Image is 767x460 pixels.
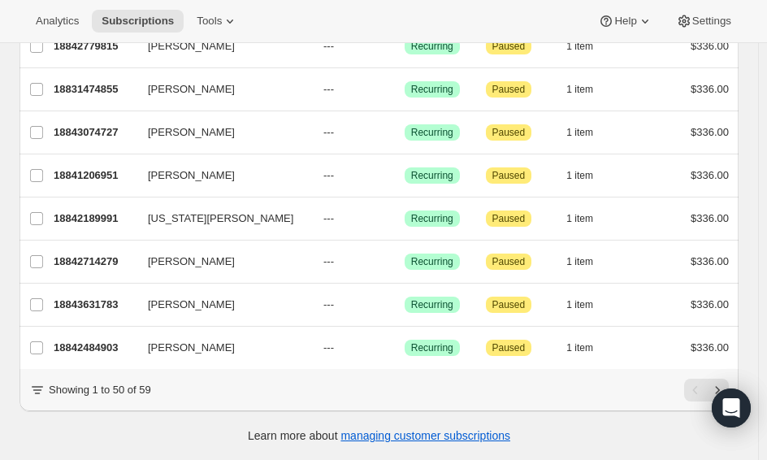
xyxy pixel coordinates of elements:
[138,335,301,361] button: [PERSON_NAME]
[54,297,135,313] p: 18843631783
[148,124,235,141] span: [PERSON_NAME]
[49,382,151,398] p: Showing 1 to 50 of 59
[323,255,334,267] span: ---
[566,255,593,268] span: 1 item
[148,297,235,313] span: [PERSON_NAME]
[492,40,526,53] span: Paused
[411,40,453,53] span: Recurring
[492,298,526,311] span: Paused
[411,212,453,225] span: Recurring
[138,249,301,275] button: [PERSON_NAME]
[566,298,593,311] span: 1 item
[566,40,593,53] span: 1 item
[340,429,510,442] a: managing customer subscriptions
[691,212,729,224] span: $336.00
[54,81,135,98] p: 18831474855
[691,40,729,52] span: $336.00
[138,163,301,189] button: [PERSON_NAME]
[54,207,729,230] div: 18842189991[US_STATE][PERSON_NAME]---SuccessRecurringAttentionPaused1 item$336.00
[566,212,593,225] span: 1 item
[566,341,593,354] span: 1 item
[138,206,301,232] button: [US_STATE][PERSON_NAME]
[566,78,611,101] button: 1 item
[138,33,301,59] button: [PERSON_NAME]
[411,169,453,182] span: Recurring
[54,35,729,58] div: 18842779815[PERSON_NAME]---SuccessRecurringAttentionPaused1 item$336.00
[54,164,729,187] div: 18841206951[PERSON_NAME]---SuccessRecurringAttentionPaused1 item$336.00
[138,76,301,102] button: [PERSON_NAME]
[36,15,79,28] span: Analytics
[411,255,453,268] span: Recurring
[54,38,135,54] p: 18842779815
[148,167,235,184] span: [PERSON_NAME]
[323,83,334,95] span: ---
[323,126,334,138] span: ---
[691,255,729,267] span: $336.00
[148,254,235,270] span: [PERSON_NAME]
[54,167,135,184] p: 18841206951
[54,336,729,359] div: 18842484903[PERSON_NAME]---SuccessRecurringAttentionPaused1 item$336.00
[492,126,526,139] span: Paused
[54,340,135,356] p: 18842484903
[566,207,611,230] button: 1 item
[566,164,611,187] button: 1 item
[666,10,741,33] button: Settings
[54,210,135,227] p: 18842189991
[566,121,611,144] button: 1 item
[26,10,89,33] button: Analytics
[492,255,526,268] span: Paused
[54,78,729,101] div: 18831474855[PERSON_NAME]---SuccessRecurringAttentionPaused1 item$336.00
[148,340,235,356] span: [PERSON_NAME]
[323,341,334,354] span: ---
[691,169,729,181] span: $336.00
[54,254,135,270] p: 18842714279
[492,83,526,96] span: Paused
[323,169,334,181] span: ---
[566,169,593,182] span: 1 item
[148,210,293,227] span: [US_STATE][PERSON_NAME]
[712,388,751,427] div: Open Intercom Messenger
[691,83,729,95] span: $336.00
[492,341,526,354] span: Paused
[138,292,301,318] button: [PERSON_NAME]
[148,38,235,54] span: [PERSON_NAME]
[566,250,611,273] button: 1 item
[566,83,593,96] span: 1 item
[692,15,731,28] span: Settings
[684,379,729,401] nav: Pagination
[492,212,526,225] span: Paused
[102,15,174,28] span: Subscriptions
[566,126,593,139] span: 1 item
[492,169,526,182] span: Paused
[187,10,248,33] button: Tools
[691,126,729,138] span: $336.00
[691,341,729,354] span: $336.00
[323,298,334,310] span: ---
[54,293,729,316] div: 18843631783[PERSON_NAME]---SuccessRecurringAttentionPaused1 item$336.00
[323,40,334,52] span: ---
[148,81,235,98] span: [PERSON_NAME]
[411,83,453,96] span: Recurring
[54,124,135,141] p: 18843074727
[323,212,334,224] span: ---
[92,10,184,33] button: Subscriptions
[54,250,729,273] div: 18842714279[PERSON_NAME]---SuccessRecurringAttentionPaused1 item$336.00
[54,121,729,144] div: 18843074727[PERSON_NAME]---SuccessRecurringAttentionPaused1 item$336.00
[691,298,729,310] span: $336.00
[566,35,611,58] button: 1 item
[248,427,510,444] p: Learn more about
[588,10,662,33] button: Help
[566,293,611,316] button: 1 item
[411,126,453,139] span: Recurring
[411,341,453,354] span: Recurring
[566,336,611,359] button: 1 item
[411,298,453,311] span: Recurring
[197,15,222,28] span: Tools
[706,379,729,401] button: Next
[614,15,636,28] span: Help
[138,119,301,145] button: [PERSON_NAME]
